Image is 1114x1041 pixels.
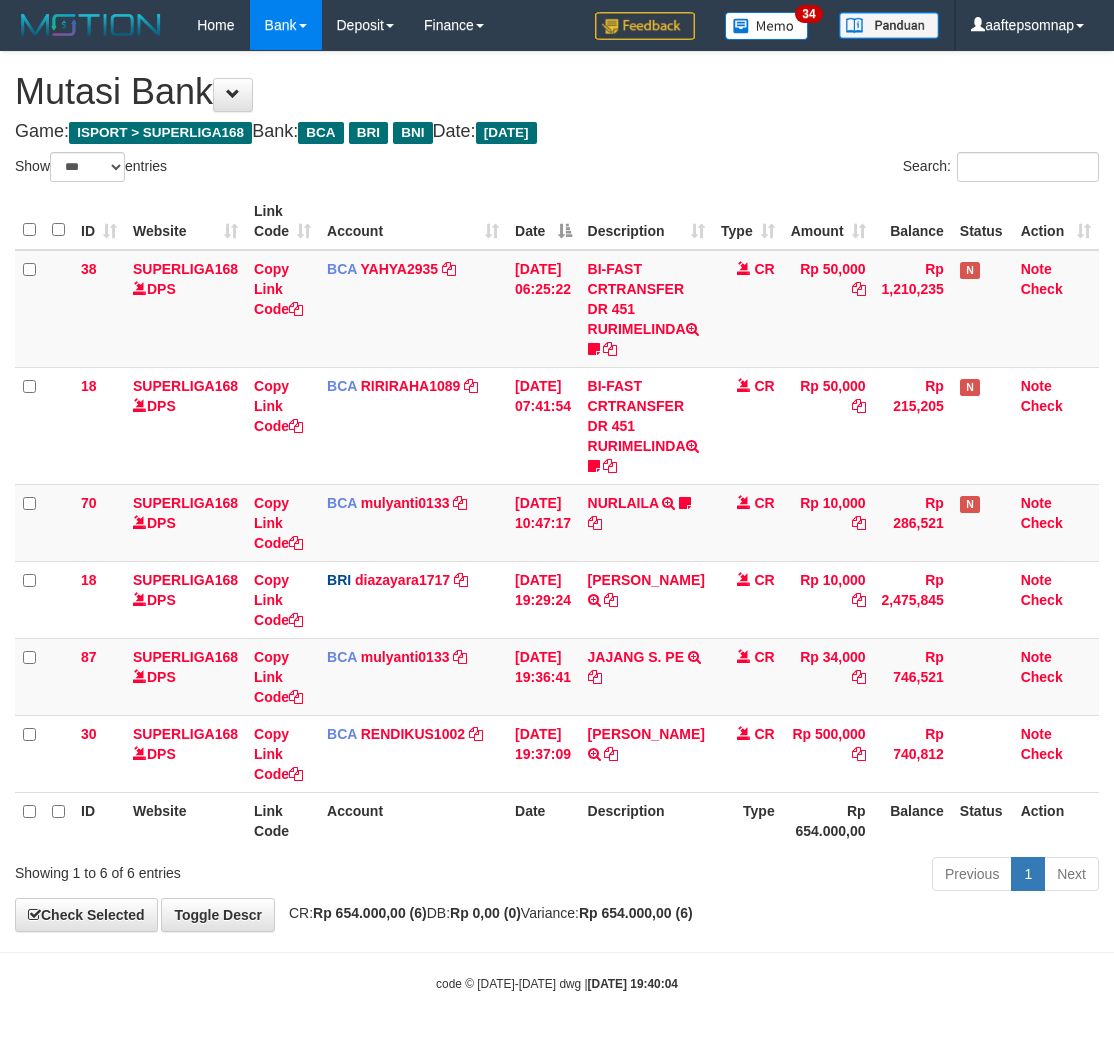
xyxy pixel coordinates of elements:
[952,792,1013,849] th: Status
[1021,649,1052,665] a: Note
[588,495,659,511] a: NURLAILA
[1021,669,1063,685] a: Check
[254,649,303,705] a: Copy Link Code
[436,977,678,991] small: code © [DATE]-[DATE] dwg |
[1021,281,1063,297] a: Check
[361,649,450,665] a: mulyanti0133
[960,262,980,279] span: Has Note
[783,250,874,368] td: Rp 50,000
[125,792,246,849] th: Website
[783,193,874,250] th: Amount: activate to sort column ascending
[588,977,678,991] strong: [DATE] 19:40:04
[125,638,246,715] td: DPS
[507,638,580,715] td: [DATE] 19:36:41
[454,572,468,588] a: Copy diazayara1717 to clipboard
[1021,592,1063,608] a: Check
[254,572,303,628] a: Copy Link Code
[133,649,238,665] a: SUPERLIGA168
[81,495,97,511] span: 70
[453,495,467,511] a: Copy mulyanti0133 to clipboard
[874,561,952,638] td: Rp 2,475,845
[507,792,580,849] th: Date
[839,12,939,39] img: panduan.png
[81,649,97,665] span: 87
[852,281,866,297] a: Copy Rp 50,000 to clipboard
[507,250,580,368] td: [DATE] 06:25:22
[603,458,617,474] a: Copy BI-FAST CRTRANSFER DR 451 RURIMELINDA to clipboard
[604,746,618,762] a: Copy AKHMAD NURFAIZI to clipboard
[81,726,97,742] span: 30
[783,484,874,561] td: Rp 10,000
[725,12,809,40] img: Button%20Memo.svg
[349,122,388,144] span: BRI
[713,193,783,250] th: Type: activate to sort column ascending
[319,792,507,849] th: Account
[783,792,874,849] th: Rp 654.000,00
[1021,398,1063,414] a: Check
[580,792,713,849] th: Description
[579,905,693,921] strong: Rp 654.000,00 (6)
[1021,261,1052,277] a: Note
[319,193,507,250] th: Account: activate to sort column ascending
[361,495,450,511] a: mulyanti0133
[1021,572,1052,588] a: Note
[1013,193,1099,250] th: Action: activate to sort column ascending
[313,905,427,921] strong: Rp 654.000,00 (6)
[50,152,125,182] select: Showentries
[254,378,303,434] a: Copy Link Code
[361,378,461,394] a: RIRIRAHA1089
[1011,857,1045,891] a: 1
[1021,726,1052,742] a: Note
[580,250,713,368] td: BI-FAST CRTRANSFER DR 451 RURIMELINDA
[783,367,874,484] td: Rp 50,000
[852,515,866,531] a: Copy Rp 10,000 to clipboard
[125,484,246,561] td: DPS
[507,484,580,561] td: [DATE] 10:47:17
[754,726,774,742] span: CR
[952,193,1013,250] th: Status
[595,12,695,40] img: Feedback.jpg
[327,378,357,394] span: BCA
[957,152,1099,182] input: Search:
[754,378,774,394] span: CR
[874,193,952,250] th: Balance
[604,592,618,608] a: Copy MUHAMMAD HAFIZ to clipboard
[327,261,357,277] span: BCA
[327,726,357,742] span: BCA
[125,367,246,484] td: DPS
[507,193,580,250] th: Date: activate to sort column descending
[874,638,952,715] td: Rp 746,521
[852,669,866,685] a: Copy Rp 34,000 to clipboard
[125,193,246,250] th: Website: activate to sort column ascending
[754,495,774,511] span: CR
[327,572,351,588] span: BRI
[15,72,1099,112] h1: Mutasi Bank
[327,495,357,511] span: BCA
[69,122,252,144] span: ISPORT > SUPERLIGA168
[469,726,483,742] a: Copy RENDIKUS1002 to clipboard
[73,193,125,250] th: ID: activate to sort column ascending
[298,122,343,144] span: BCA
[464,378,478,394] a: Copy RIRIRAHA1089 to clipboard
[507,715,580,792] td: [DATE] 19:37:09
[1021,515,1063,531] a: Check
[81,572,97,588] span: 18
[874,792,952,849] th: Balance
[254,261,303,317] a: Copy Link Code
[874,367,952,484] td: Rp 215,205
[874,715,952,792] td: Rp 740,812
[81,261,97,277] span: 38
[279,905,693,921] span: CR: DB: Variance:
[254,726,303,782] a: Copy Link Code
[15,152,167,182] label: Show entries
[15,855,449,883] div: Showing 1 to 6 of 6 entries
[125,561,246,638] td: DPS
[15,10,167,40] img: MOTION_logo.png
[874,484,952,561] td: Rp 286,521
[783,638,874,715] td: Rp 34,000
[327,649,357,665] span: BCA
[713,792,783,849] th: Type
[603,341,617,357] a: Copy BI-FAST CRTRANSFER DR 451 RURIMELINDA to clipboard
[246,792,319,849] th: Link Code
[254,495,303,551] a: Copy Link Code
